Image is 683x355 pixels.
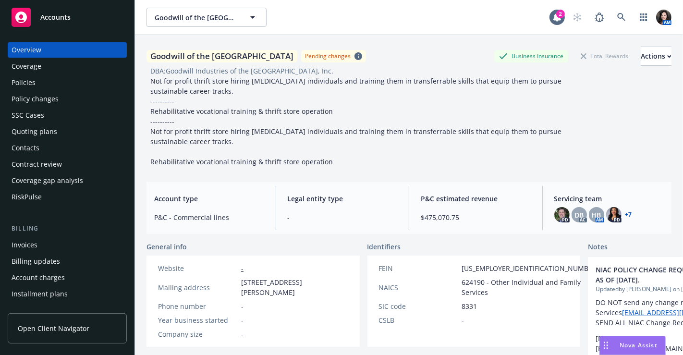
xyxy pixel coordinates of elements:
div: FEIN [379,263,458,273]
a: Quoting plans [8,124,127,139]
div: Installment plans [12,286,68,302]
div: Billing [8,224,127,233]
button: Goodwill of the [GEOGRAPHIC_DATA] [146,8,267,27]
span: Not for profit thrift store hiring [MEDICAL_DATA] individuals and training them in transferrable ... [150,76,563,166]
div: Website [158,263,237,273]
span: Nova Assist [620,341,658,349]
div: Mailing address [158,282,237,293]
div: Policy changes [12,91,59,107]
a: SSC Cases [8,108,127,123]
a: Contract review [8,157,127,172]
div: Coverage gap analysis [12,173,83,188]
a: Policy changes [8,91,127,107]
span: 8331 [462,301,477,311]
a: Account charges [8,270,127,285]
a: Start snowing [568,8,587,27]
a: - [241,264,244,273]
a: Accounts [8,4,127,31]
a: Installment plans [8,286,127,302]
div: NAICS [379,282,458,293]
span: Pending changes [301,50,366,62]
a: Switch app [634,8,653,27]
div: Year business started [158,315,237,325]
span: $475,070.75 [421,212,531,222]
span: HB [592,210,601,220]
span: DB [574,210,584,220]
div: Overview [12,42,41,58]
div: RiskPulse [12,189,42,205]
div: Contacts [12,140,39,156]
div: Pending changes [305,52,351,60]
a: Invoices [8,237,127,253]
div: Business Insurance [494,50,568,62]
span: - [241,301,244,311]
span: 624190 - Other Individual and Family Services [462,277,599,297]
div: Coverage [12,59,41,74]
span: [STREET_ADDRESS][PERSON_NAME] [241,277,348,297]
div: Invoices [12,237,37,253]
div: Drag to move [600,336,612,355]
span: P&C - Commercial lines [154,212,264,222]
div: CSLB [379,315,458,325]
a: Contacts [8,140,127,156]
span: [US_EMPLOYER_IDENTIFICATION_NUMBER] [462,263,599,273]
div: Actions [641,47,671,65]
div: 2 [556,10,565,18]
div: Quoting plans [12,124,57,139]
div: SIC code [379,301,458,311]
span: - [462,315,464,325]
span: - [241,329,244,339]
span: Notes [588,242,608,253]
span: Legal entity type [288,194,398,204]
button: Nova Assist [599,336,666,355]
span: Identifiers [367,242,401,252]
button: Actions [641,47,671,66]
img: photo [554,207,570,222]
span: Goodwill of the [GEOGRAPHIC_DATA] [155,12,238,23]
div: Company size [158,329,237,339]
div: Total Rewards [576,50,633,62]
a: Search [612,8,631,27]
span: Accounts [40,13,71,21]
div: Billing updates [12,254,60,269]
span: Servicing team [554,194,664,204]
img: photo [656,10,671,25]
a: Overview [8,42,127,58]
div: SSC Cases [12,108,44,123]
div: DBA: Goodwill Industries of the [GEOGRAPHIC_DATA], Inc. [150,66,333,76]
a: RiskPulse [8,189,127,205]
div: Contract review [12,157,62,172]
img: photo [606,207,622,222]
a: Billing updates [8,254,127,269]
a: Policies [8,75,127,90]
a: Coverage gap analysis [8,173,127,188]
span: Account type [154,194,264,204]
a: +7 [625,212,632,218]
span: Open Client Navigator [18,323,89,333]
div: Phone number [158,301,237,311]
span: General info [146,242,187,252]
span: P&C estimated revenue [421,194,531,204]
span: - [288,212,398,222]
a: Report a Bug [590,8,609,27]
div: Account charges [12,270,65,285]
a: Coverage [8,59,127,74]
div: Goodwill of the [GEOGRAPHIC_DATA] [146,50,297,62]
div: Policies [12,75,36,90]
span: - [241,315,244,325]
